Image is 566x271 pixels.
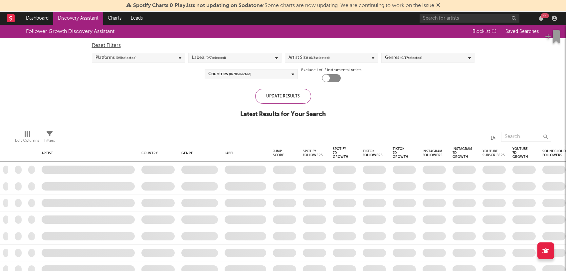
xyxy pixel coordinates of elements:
div: Spotify Followers [303,149,323,157]
div: Platforms [95,54,136,62]
div: Tiktok Followers [363,149,383,157]
div: Instagram 7D Growth [453,147,472,159]
span: Dismiss [436,3,440,8]
span: ( 0 / 5 selected) [309,54,330,62]
div: Label [225,151,263,155]
div: YouTube 7D Growth [512,147,528,159]
a: Charts [103,12,126,25]
div: 99 + [541,13,549,18]
div: Labels [192,54,226,62]
div: Edit Columns [15,128,39,148]
span: ( 1 ) [491,29,496,34]
button: 99+ [539,16,543,21]
button: Saved Searches [503,29,540,34]
div: Reset Filters [92,42,474,50]
div: Tiktok 7D Growth [393,147,408,159]
div: Artist [42,151,131,155]
a: Dashboard [21,12,53,25]
div: Genres [385,54,422,62]
a: Leads [126,12,147,25]
span: ( 0 / 78 selected) [229,70,251,78]
div: Follower Growth Discovery Assistant [26,28,114,36]
div: YouTube Subscribers [482,149,505,157]
div: Latest Results for Your Search [240,110,326,118]
a: Discovery Assistant [53,12,103,25]
div: Filters [44,128,55,148]
div: Artist Size [288,54,330,62]
div: Spotify 7D Growth [333,147,348,159]
div: Genre [181,151,215,155]
div: Filters [44,137,55,145]
div: Instagram Followers [423,149,443,157]
span: ( 0 / 17 selected) [400,54,422,62]
div: Countries [208,70,251,78]
label: Exclude Lofi / Instrumental Artists [301,66,361,74]
div: Jump Score [273,149,286,157]
span: ( 0 / 5 selected) [116,54,136,62]
span: : Some charts are now updating. We are continuing to work on the issue [133,3,434,8]
div: Edit Columns [15,137,39,145]
span: ( 0 / 7 selected) [206,54,226,62]
div: Soundcloud Followers [542,149,566,157]
input: Search... [501,132,551,142]
div: Country [141,151,171,155]
span: Blocklist [472,29,496,34]
div: Update Results [255,89,311,104]
input: Search for artists [420,14,519,23]
span: Saved Searches [505,29,540,34]
span: Spotify Charts & Playlists not updating on Sodatone [133,3,263,8]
